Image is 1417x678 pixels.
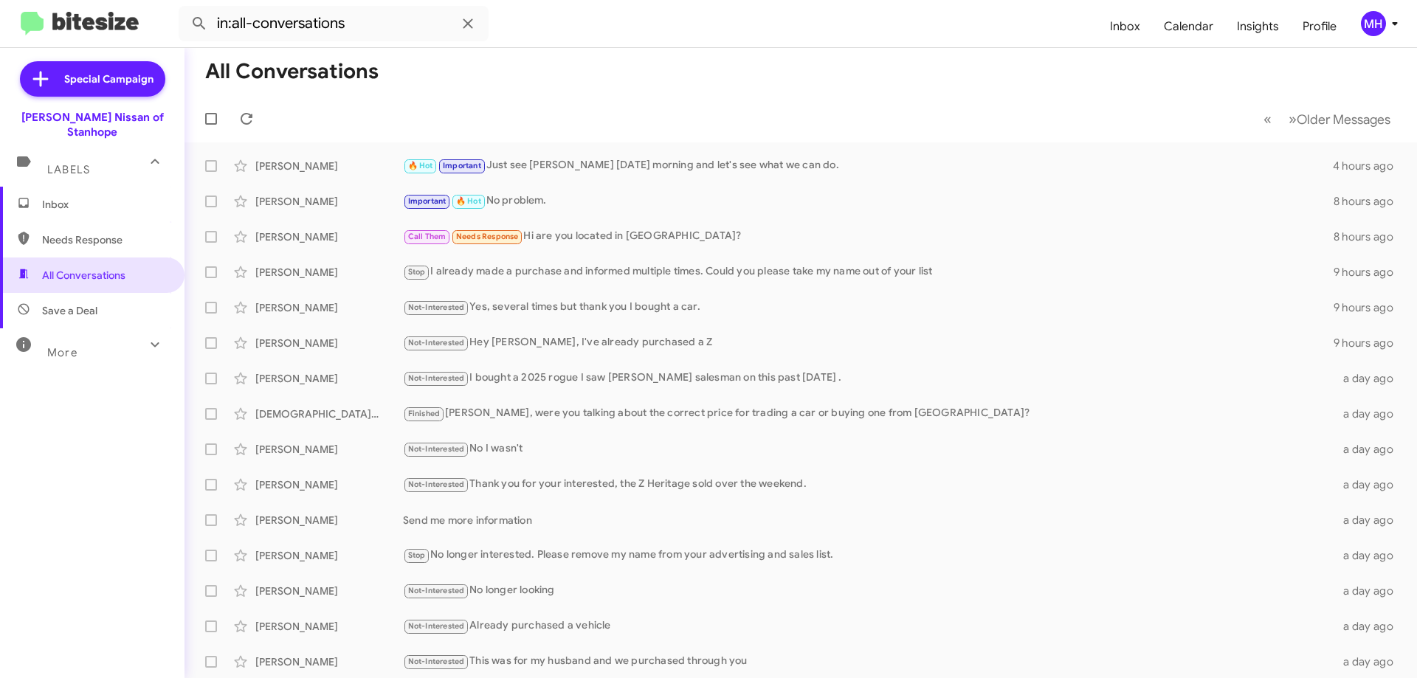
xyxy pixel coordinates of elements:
[1225,5,1291,48] a: Insights
[42,303,97,318] span: Save a Deal
[1334,371,1405,386] div: a day ago
[47,346,77,359] span: More
[1334,265,1405,280] div: 9 hours ago
[403,653,1334,670] div: This was for my husband and we purchased through you
[1334,300,1405,315] div: 9 hours ago
[1263,110,1272,128] span: «
[403,513,1334,527] div: Send me more information
[456,196,481,206] span: 🔥 Hot
[408,302,465,312] span: Not-Interested
[408,657,465,666] span: Not-Interested
[1333,159,1405,173] div: 4 hours ago
[403,370,1334,387] div: I bought a 2025 rogue I saw [PERSON_NAME] salesman on this past [DATE] .
[403,547,1334,564] div: No longer interested. Please remove my name from your advertising and sales list.
[408,550,426,560] span: Stop
[403,582,1334,599] div: No longer looking
[42,232,168,247] span: Needs Response
[1297,111,1390,128] span: Older Messages
[1334,477,1405,492] div: a day ago
[403,334,1334,351] div: Hey [PERSON_NAME], I've already purchased a Z
[456,232,519,241] span: Needs Response
[1361,11,1386,36] div: MH
[403,299,1334,316] div: Yes, several times but thank you I bought a car.
[408,409,441,418] span: Finished
[255,265,403,280] div: [PERSON_NAME]
[403,618,1334,634] div: Already purchased a vehicle
[255,371,403,386] div: [PERSON_NAME]
[1334,336,1405,350] div: 9 hours ago
[1334,654,1405,669] div: a day ago
[255,619,403,634] div: [PERSON_NAME]
[403,476,1334,493] div: Thank you for your interested, the Z Heritage sold over the weekend.
[1334,513,1405,527] div: a day ago
[1098,5,1152,48] a: Inbox
[403,157,1333,174] div: Just see [PERSON_NAME] [DATE] morning and let's see what we can do.
[403,228,1334,245] div: Hi are you located in [GEOGRAPHIC_DATA]?
[408,586,465,595] span: Not-Interested
[42,197,168,212] span: Inbox
[443,161,481,170] span: Important
[403,263,1334,280] div: I already made a purchase and informed multiple times. Could you please take my name out of your ...
[255,477,403,492] div: [PERSON_NAME]
[255,584,403,598] div: [PERSON_NAME]
[408,232,447,241] span: Call Them
[408,480,465,489] span: Not-Interested
[408,161,433,170] span: 🔥 Hot
[408,196,447,206] span: Important
[1334,194,1405,209] div: 8 hours ago
[1348,11,1401,36] button: MH
[1289,110,1297,128] span: »
[255,300,403,315] div: [PERSON_NAME]
[255,513,403,527] div: [PERSON_NAME]
[1152,5,1225,48] a: Calendar
[179,6,489,41] input: Search
[255,407,403,421] div: [DEMOGRAPHIC_DATA][PERSON_NAME]
[255,654,403,669] div: [PERSON_NAME]
[408,444,465,454] span: Not-Interested
[64,72,154,86] span: Special Campaign
[403,193,1334,210] div: No problem.
[255,194,403,209] div: [PERSON_NAME]
[408,621,465,631] span: Not-Interested
[255,336,403,350] div: [PERSON_NAME]
[1334,584,1405,598] div: a day ago
[1334,407,1405,421] div: a day ago
[20,61,165,97] a: Special Campaign
[1255,104,1399,134] nav: Page navigation example
[403,405,1334,422] div: [PERSON_NAME], were you talking about the correct price for trading a car or buying one from [GEO...
[1334,229,1405,244] div: 8 hours ago
[255,548,403,563] div: [PERSON_NAME]
[255,229,403,244] div: [PERSON_NAME]
[403,440,1334,457] div: No I wasn't
[408,267,426,277] span: Stop
[408,373,465,383] span: Not-Interested
[205,60,379,83] h1: All Conversations
[1291,5,1348,48] a: Profile
[408,338,465,347] span: Not-Interested
[42,268,125,283] span: All Conversations
[255,159,403,173] div: [PERSON_NAME]
[47,163,90,176] span: Labels
[255,442,403,457] div: [PERSON_NAME]
[1280,104,1399,134] button: Next
[1334,619,1405,634] div: a day ago
[1255,104,1280,134] button: Previous
[1334,442,1405,457] div: a day ago
[1334,548,1405,563] div: a day ago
